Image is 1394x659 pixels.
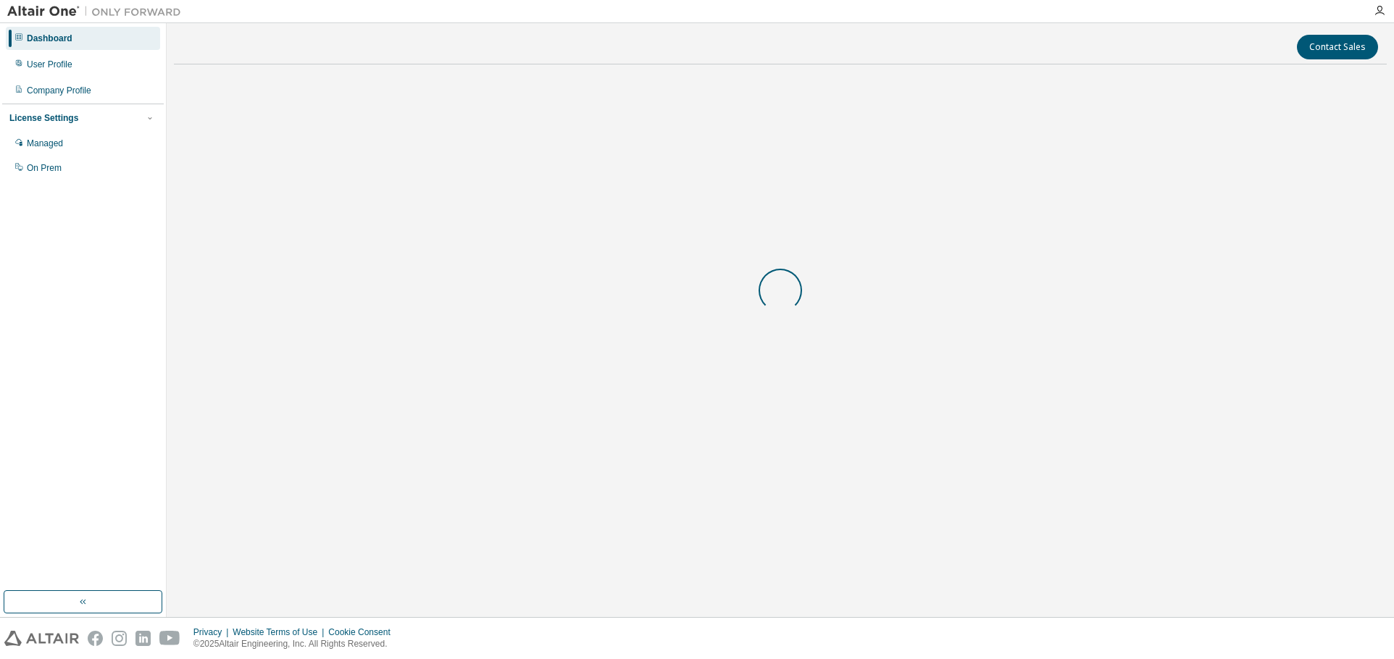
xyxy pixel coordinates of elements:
img: altair_logo.svg [4,631,79,646]
img: linkedin.svg [135,631,151,646]
img: instagram.svg [112,631,127,646]
div: Website Terms of Use [233,626,328,638]
img: Altair One [7,4,188,19]
div: Managed [27,138,63,149]
div: Company Profile [27,85,91,96]
div: Dashboard [27,33,72,44]
div: Cookie Consent [328,626,398,638]
button: Contact Sales [1297,35,1378,59]
div: User Profile [27,59,72,70]
img: youtube.svg [159,631,180,646]
img: facebook.svg [88,631,103,646]
div: Privacy [193,626,233,638]
div: On Prem [27,162,62,174]
div: License Settings [9,112,78,124]
p: © 2025 Altair Engineering, Inc. All Rights Reserved. [193,638,399,650]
